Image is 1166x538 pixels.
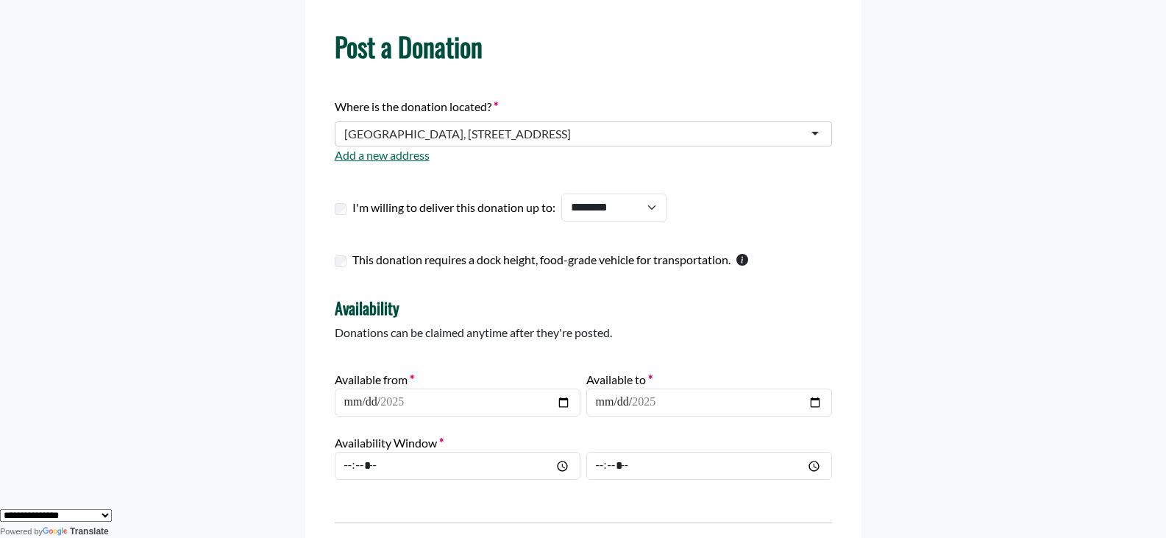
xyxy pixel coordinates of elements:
[344,127,571,141] div: [GEOGRAPHIC_DATA], [STREET_ADDRESS]
[335,371,414,389] label: Available from
[352,199,555,216] label: I'm willing to deliver this donation up to:
[335,30,832,62] h1: Post a Donation
[335,98,498,116] label: Where is the donation located?
[335,298,832,317] h4: Availability
[43,526,109,537] a: Translate
[335,324,832,341] p: Donations can be claimed anytime after they're posted.
[335,148,430,162] a: Add a new address
[586,371,653,389] label: Available to
[736,254,748,266] svg: This checkbox should only be used by warehouses donating more than one pallet of product.
[335,434,444,452] label: Availability Window
[352,251,730,269] label: This donation requires a dock height, food-grade vehicle for transportation.
[43,527,70,537] img: Google Translate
